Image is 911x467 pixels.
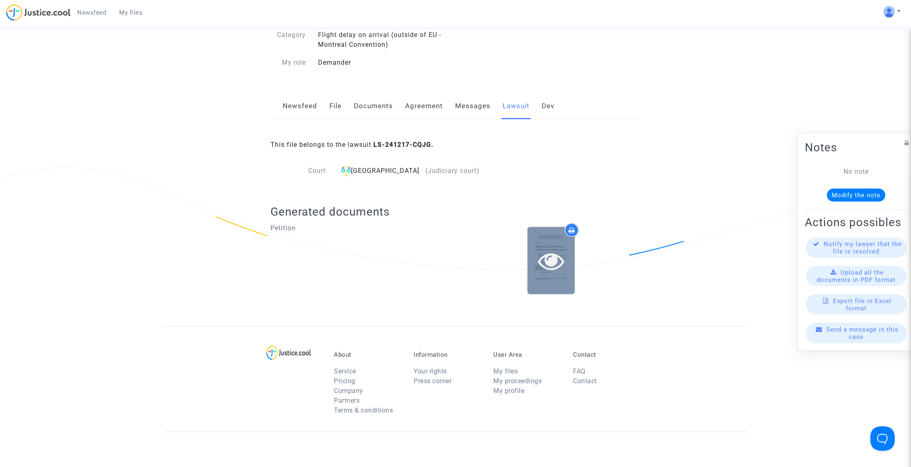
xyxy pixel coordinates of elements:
img: ALV-UjV5hOg1DK_6VpdGyI3GiCsbYcKFqGYcyigr7taMTixGzq57m2O-mEoJuuWBlO_HCk8JQ1zztKhP13phCubDFpGEbboIp... [883,6,895,17]
p: Information [414,351,481,358]
a: My proceedings [493,377,542,385]
span: (Judiciary court) [425,167,479,175]
span: Export file in Excel format [833,297,891,312]
h2: Generated documents [270,205,641,219]
div: Demander [312,58,455,68]
a: Press corner [414,377,451,385]
a: Agreement [405,93,443,120]
a: Partners [334,397,360,404]
b: LS-241217-CQJG. [373,141,434,148]
img: logo-lg.svg [266,345,312,360]
a: Documents [354,93,393,120]
img: jc-logo.svg [6,4,71,21]
a: My files [113,7,149,19]
p: User Area [493,351,561,358]
div: Flight delay on arrival (outside of EU - Montreal Convention) [312,30,455,50]
a: My files [493,367,518,375]
span: This file belongs to the lawsuit [270,141,434,148]
a: Contact [573,377,597,385]
a: Lawsuit [503,93,530,120]
a: Pricing [334,377,355,385]
a: Messages [455,93,490,120]
a: My profile [493,387,524,395]
iframe: Help Scout Beacon - Open [870,426,895,451]
a: Company [334,387,363,395]
div: No note [817,167,895,177]
p: Petition [270,223,450,233]
div: Court [270,166,332,176]
span: Upload all the documents in PDF format [817,269,896,284]
span: Notify my lawyer that the file is resolved [824,240,902,255]
a: Newsfeed [71,7,113,19]
div: [GEOGRAPHIC_DATA] [338,166,490,176]
img: icon-faciliter-sm.svg [341,166,351,176]
a: Terms & conditions [334,406,393,414]
a: File [329,93,342,120]
a: Your rights [414,367,447,375]
h2: Actions possibles [805,215,907,229]
button: Modify the note [827,189,885,202]
a: Newsfeed [283,93,317,120]
div: My role [264,58,312,68]
a: Service [334,367,356,375]
a: FAQ [573,367,586,375]
span: My files [119,9,142,16]
span: Send a message in this case [826,326,898,340]
span: Newsfeed [77,9,106,16]
div: Category [264,30,312,50]
p: About [334,351,401,358]
h2: Notes [805,140,907,155]
p: Contact [573,351,641,358]
a: Dev [542,93,554,120]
